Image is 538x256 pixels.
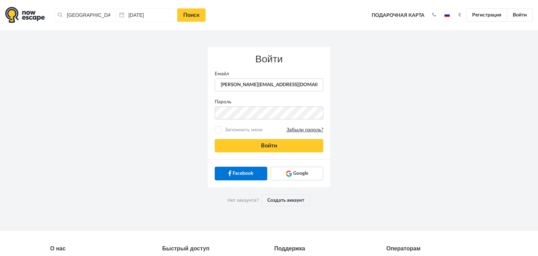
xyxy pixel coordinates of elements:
a: Создать аккаунт [261,194,310,206]
img: logo [5,7,45,23]
a: Подарочная карта [369,8,427,23]
label: Пароль [209,98,329,105]
h3: Войти [215,54,323,65]
span: Facebook [233,170,253,177]
input: Запомнить меняЗабыли пароль? [216,128,221,132]
a: Facebook [215,167,267,180]
input: Город или название квеста [54,8,116,22]
span: Запомнить меня [223,126,323,133]
span: Google [293,170,308,177]
div: Быстрый доступ [162,244,264,253]
strong: € [458,13,461,18]
a: Войти [507,8,533,22]
a: Забыли пароль? [287,127,323,133]
img: ru.jpg [444,13,450,17]
div: О нас [50,244,152,253]
a: Поиск [177,8,206,22]
div: Нет аккаунта? [208,187,330,213]
div: Операторам [386,244,488,253]
a: Регистрация [466,8,507,22]
button: € [455,12,465,19]
button: Войти [215,139,323,152]
label: Емайл [209,70,329,77]
div: Поддержка [274,244,376,253]
a: Google [271,167,323,180]
input: Дата [116,8,178,22]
